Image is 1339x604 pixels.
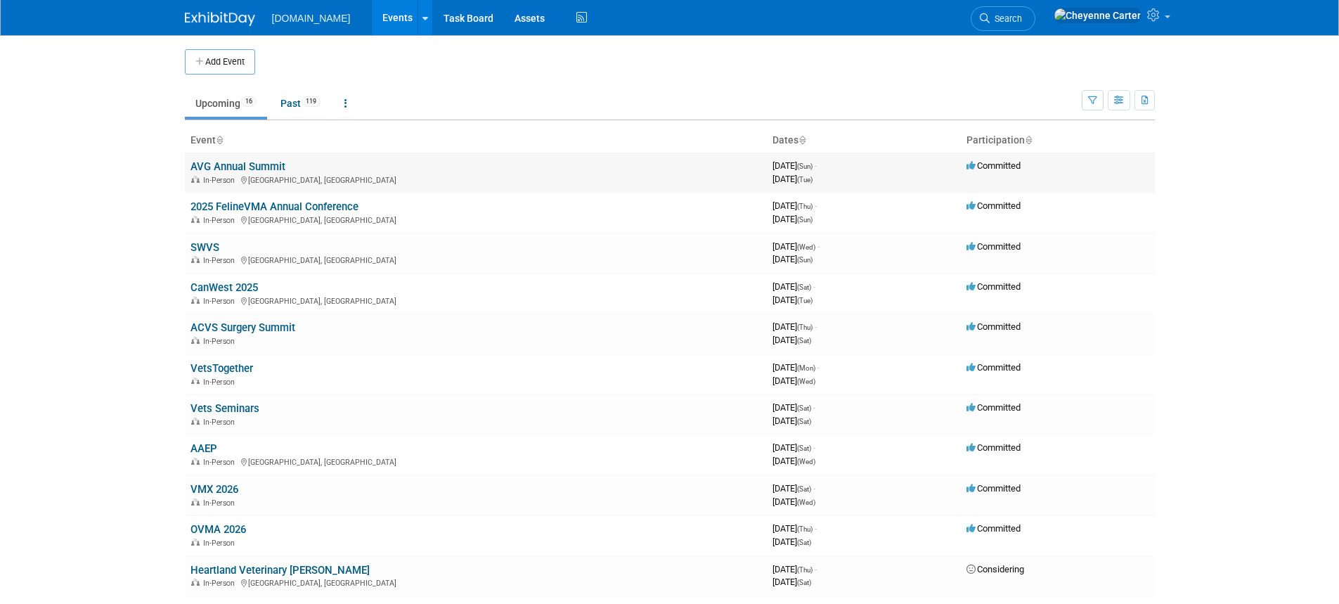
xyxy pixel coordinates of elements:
span: - [815,523,817,534]
a: AVG Annual Summit [190,160,285,173]
span: In-Person [203,176,239,185]
span: (Sat) [797,444,811,452]
img: In-Person Event [191,216,200,223]
span: (Sat) [797,539,811,546]
span: In-Person [203,216,239,225]
img: In-Person Event [191,297,200,304]
th: Dates [767,129,961,153]
span: [DATE] [772,564,817,574]
span: (Thu) [797,203,813,210]
span: Committed [966,442,1021,453]
div: [GEOGRAPHIC_DATA], [GEOGRAPHIC_DATA] [190,577,761,588]
span: In-Person [203,418,239,427]
span: (Wed) [797,499,815,506]
span: [DATE] [772,577,811,587]
span: - [815,321,817,332]
img: Cheyenne Carter [1054,8,1141,23]
span: [DATE] [772,496,815,507]
a: AAEP [190,442,217,455]
span: [DATE] [772,174,813,184]
a: 2025 FelineVMA Annual Conference [190,200,358,213]
span: Search [990,13,1022,24]
img: In-Person Event [191,579,200,586]
span: [DATE] [772,254,813,264]
span: Committed [966,321,1021,332]
span: (Sat) [797,418,811,425]
span: [DATE] [772,281,815,292]
img: In-Person Event [191,256,200,263]
span: (Sat) [797,579,811,586]
span: [DATE] [772,160,817,171]
span: 16 [241,96,257,107]
span: [DATE] [772,416,811,426]
span: [DATE] [772,375,815,386]
img: In-Person Event [191,337,200,344]
span: [DATE] [772,321,817,332]
a: Search [971,6,1035,31]
span: - [813,281,815,292]
span: In-Person [203,579,239,588]
span: (Sat) [797,404,811,412]
span: (Tue) [797,176,813,184]
span: [DOMAIN_NAME] [272,13,351,24]
span: [DATE] [772,295,813,305]
span: (Sun) [797,216,813,224]
span: In-Person [203,297,239,306]
span: - [815,200,817,211]
span: [DATE] [772,442,815,453]
a: Past119 [270,90,331,117]
span: [DATE] [772,362,820,373]
span: Committed [966,241,1021,252]
span: (Sat) [797,337,811,345]
span: In-Person [203,499,239,508]
span: (Sun) [797,162,813,170]
span: [DATE] [772,335,811,345]
span: Committed [966,402,1021,413]
img: In-Person Event [191,176,200,183]
div: [GEOGRAPHIC_DATA], [GEOGRAPHIC_DATA] [190,295,761,306]
span: (Thu) [797,525,813,533]
img: ExhibitDay [185,12,255,26]
span: In-Person [203,539,239,548]
span: In-Person [203,378,239,387]
span: - [813,442,815,453]
a: Sort by Participation Type [1025,134,1032,146]
a: Upcoming16 [185,90,267,117]
span: [DATE] [772,523,817,534]
span: (Wed) [797,243,815,251]
button: Add Event [185,49,255,75]
span: In-Person [203,337,239,346]
img: In-Person Event [191,539,200,546]
span: Committed [966,362,1021,373]
a: VMX 2026 [190,483,238,496]
span: (Wed) [797,458,815,465]
span: (Thu) [797,323,813,331]
a: Heartland Veterinary [PERSON_NAME] [190,564,370,577]
span: 119 [302,96,321,107]
span: Committed [966,523,1021,534]
a: ACVS Surgery Summit [190,321,295,334]
span: [DATE] [772,536,811,547]
img: In-Person Event [191,418,200,425]
span: Considering [966,564,1024,574]
a: Vets Seminars [190,402,259,415]
th: Event [185,129,767,153]
span: [DATE] [772,456,815,466]
span: (Thu) [797,566,813,574]
img: In-Person Event [191,378,200,385]
span: Committed [966,483,1021,494]
a: Sort by Start Date [798,134,806,146]
span: - [815,564,817,574]
div: [GEOGRAPHIC_DATA], [GEOGRAPHIC_DATA] [190,214,761,225]
span: - [813,483,815,494]
div: [GEOGRAPHIC_DATA], [GEOGRAPHIC_DATA] [190,174,761,185]
span: (Sat) [797,283,811,291]
span: [DATE] [772,402,815,413]
a: OVMA 2026 [190,523,246,536]
span: [DATE] [772,483,815,494]
span: - [815,160,817,171]
div: [GEOGRAPHIC_DATA], [GEOGRAPHIC_DATA] [190,254,761,265]
span: [DATE] [772,214,813,224]
span: In-Person [203,458,239,467]
span: (Sun) [797,256,813,264]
